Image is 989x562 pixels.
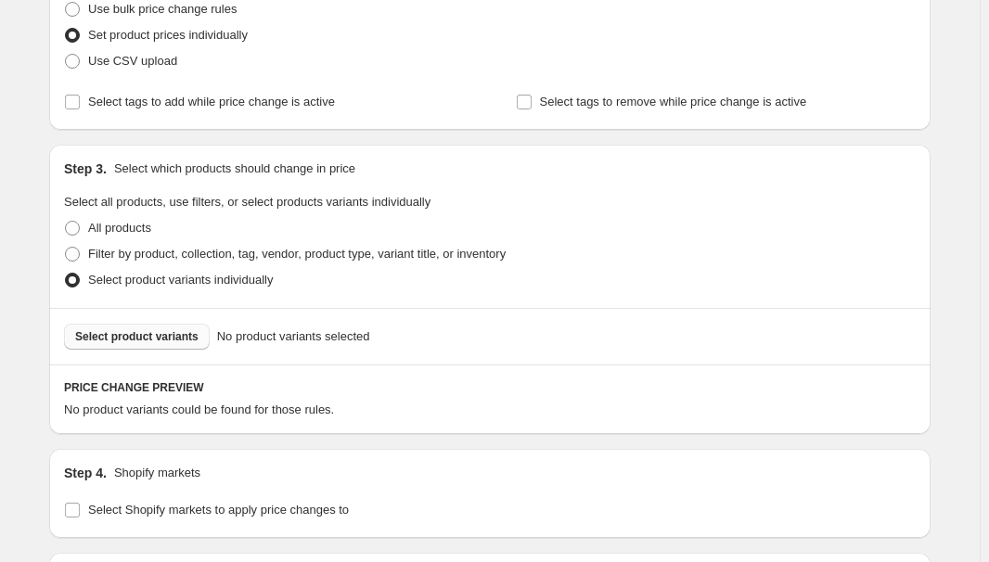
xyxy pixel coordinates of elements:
p: Select which products should change in price [114,160,355,178]
span: Select product variants [75,329,199,344]
span: Select Shopify markets to apply price changes to [88,503,349,517]
span: Select tags to remove while price change is active [540,95,807,109]
span: Filter by product, collection, tag, vendor, product type, variant title, or inventory [88,247,506,261]
span: No product variants could be found for those rules. [64,402,334,416]
h2: Step 4. [64,464,107,482]
span: Select product variants individually [88,273,273,287]
h6: PRICE CHANGE PREVIEW [64,380,916,395]
h2: Step 3. [64,160,107,178]
span: Use CSV upload [88,54,177,68]
span: No product variants selected [217,327,370,346]
span: All products [88,221,151,235]
p: Shopify markets [114,464,200,482]
span: Select tags to add while price change is active [88,95,335,109]
button: Select product variants [64,324,210,350]
span: Select all products, use filters, or select products variants individually [64,195,430,209]
span: Use bulk price change rules [88,2,237,16]
span: Set product prices individually [88,28,248,42]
